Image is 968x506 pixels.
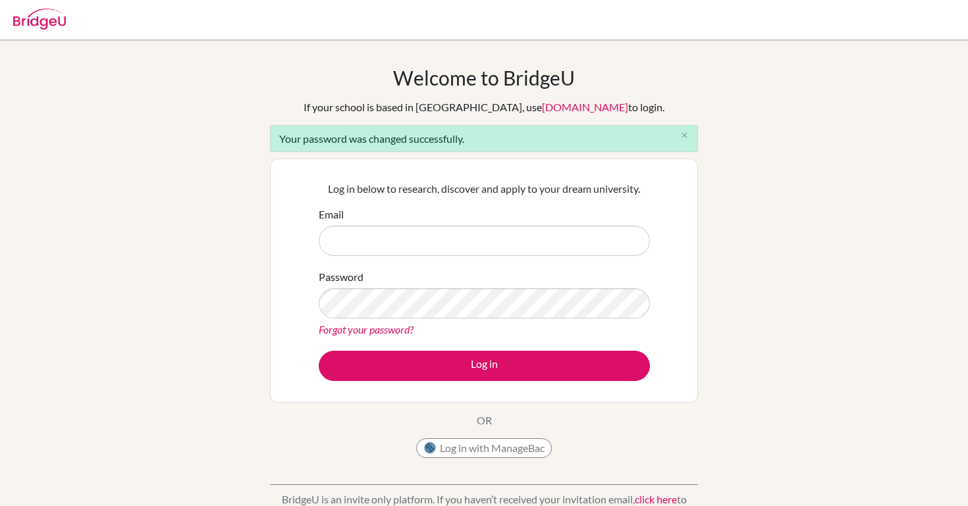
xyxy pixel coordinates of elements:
label: Email [319,207,344,222]
a: [DOMAIN_NAME] [542,101,628,113]
i: close [680,130,689,140]
div: Your password was changed successfully. [270,125,698,152]
button: Log in [319,351,650,381]
p: OR [477,413,492,428]
p: Log in below to research, discover and apply to your dream university. [319,181,650,197]
button: Close [671,126,697,145]
button: Log in with ManageBac [416,438,552,458]
a: click here [635,493,677,505]
img: Bridge-U [13,9,66,30]
div: If your school is based in [GEOGRAPHIC_DATA], use to login. [304,99,664,115]
h1: Welcome to BridgeU [393,66,575,89]
label: Password [319,269,363,285]
a: Forgot your password? [319,323,414,336]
